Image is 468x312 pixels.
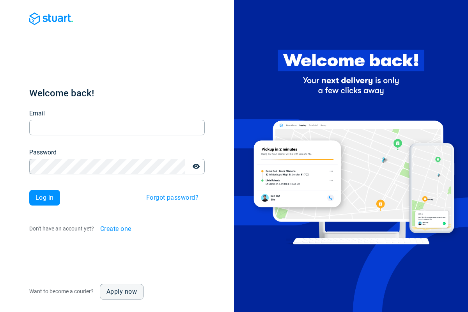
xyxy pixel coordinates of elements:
[100,284,144,300] a: Apply now
[29,190,60,206] button: Log in
[29,87,205,99] h1: Welcome back!
[29,12,73,25] img: Blue logo
[29,109,45,118] label: Email
[29,225,94,232] span: Don't have an account yet?
[35,195,54,201] span: Log in
[29,148,57,157] label: Password
[106,289,137,295] span: Apply now
[140,190,205,206] button: Forgot password?
[146,195,199,201] span: Forgot password?
[94,221,138,237] button: Create one
[100,226,131,232] span: Create one
[29,288,94,294] span: Want to become a courier?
